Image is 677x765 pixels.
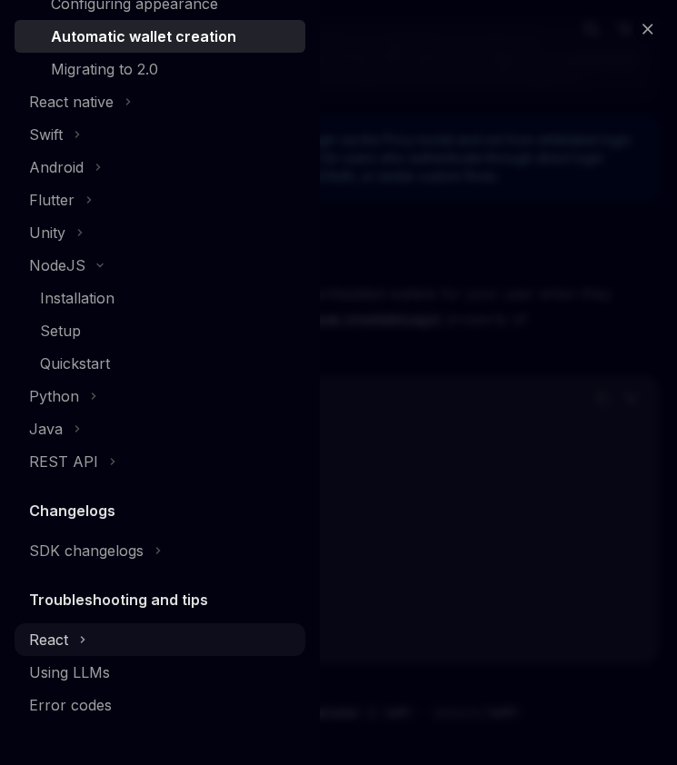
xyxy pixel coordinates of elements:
div: Installation [40,287,114,309]
div: Migrating to 2.0 [51,58,158,80]
div: Using LLMs [29,661,110,683]
a: Error codes [15,689,305,721]
a: Installation [15,282,305,314]
a: Migrating to 2.0 [15,53,305,85]
div: Quickstart [40,353,110,374]
h5: Troubleshooting and tips [29,589,208,611]
a: Quickstart [15,347,305,380]
div: Unity [29,222,65,243]
a: Setup [15,314,305,347]
div: Setup [40,320,81,342]
div: NodeJS [29,254,85,276]
div: Automatic wallet creation [51,25,236,47]
div: Java [29,418,63,440]
div: React native [29,91,114,113]
div: Swift [29,124,63,145]
div: Error codes [29,694,112,716]
div: REST API [29,451,98,472]
a: Automatic wallet creation [15,20,305,53]
div: Python [29,385,79,407]
div: React [29,629,68,651]
a: Using LLMs [15,656,305,689]
h5: Changelogs [29,500,115,522]
div: SDK changelogs [29,540,144,561]
div: Android [29,156,84,178]
div: Flutter [29,189,75,211]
